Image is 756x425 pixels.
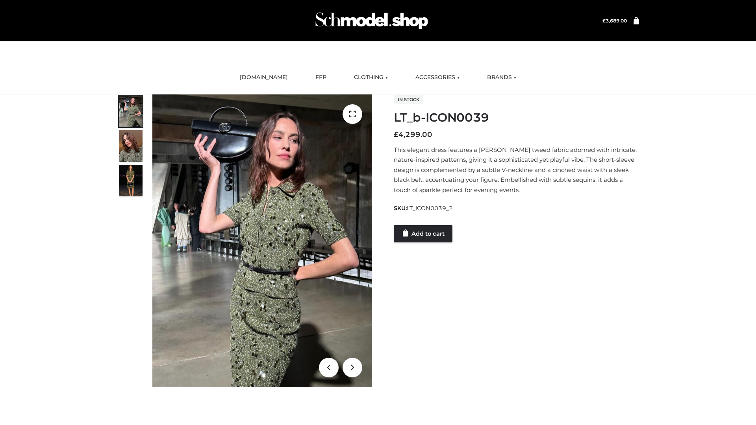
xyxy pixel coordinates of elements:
[602,18,627,24] bdi: 3,689.00
[602,18,606,24] span: £
[602,18,627,24] a: £3,689.00
[407,205,453,212] span: LT_ICON0039_2
[481,69,522,86] a: BRANDS
[394,225,452,242] a: Add to cart
[309,69,332,86] a: FFP
[394,111,639,125] h1: LT_b-ICON0039
[234,69,294,86] a: [DOMAIN_NAME]
[348,69,394,86] a: CLOTHING
[119,130,143,162] img: Screenshot-2024-10-29-at-7.00.03%E2%80%AFPM.jpg
[119,96,143,127] img: Screenshot-2024-10-29-at-6.59.56%E2%80%AFPM.jpg
[394,130,432,139] bdi: 4,299.00
[409,69,465,86] a: ACCESSORIES
[152,94,372,387] img: LT_b-ICON0039
[394,203,454,213] span: SKU:
[394,130,398,139] span: £
[119,165,143,196] img: Screenshot-2024-10-29-at-7.00.09%E2%80%AFPM.jpg
[394,95,423,104] span: In stock
[394,145,639,195] p: This elegant dress features a [PERSON_NAME] tweed fabric adorned with intricate, nature-inspired ...
[313,5,431,36] img: Schmodel Admin 964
